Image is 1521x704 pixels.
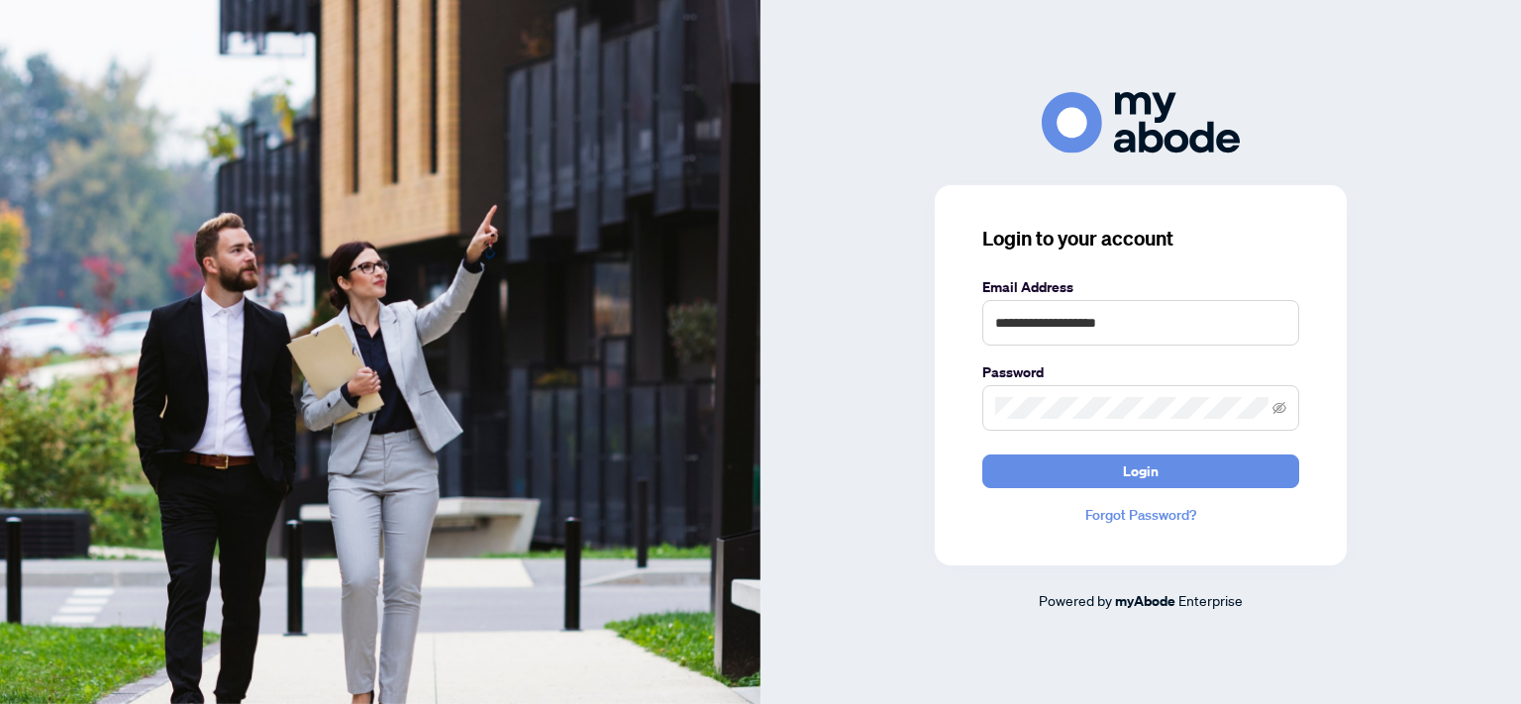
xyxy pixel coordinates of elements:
[1039,591,1112,609] span: Powered by
[1042,92,1240,152] img: ma-logo
[982,454,1299,488] button: Login
[982,225,1299,252] h3: Login to your account
[1115,590,1175,612] a: myAbode
[982,504,1299,526] a: Forgot Password?
[1178,591,1243,609] span: Enterprise
[982,276,1299,298] label: Email Address
[1272,401,1286,415] span: eye-invisible
[1123,455,1159,487] span: Login
[982,361,1299,383] label: Password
